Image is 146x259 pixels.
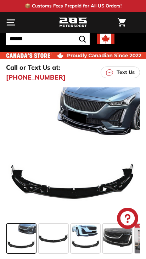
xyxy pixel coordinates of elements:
[6,63,60,72] p: Call or Text Us at:
[115,208,140,231] inbox-online-store-chat: Shopify online store chat
[6,73,66,82] a: [PHONE_NUMBER]
[114,12,129,33] a: Cart
[25,2,122,10] p: 📦 Customs Fees Prepaid for All US Orders!
[101,67,140,78] a: Text Us
[117,69,135,76] p: Text Us
[6,33,90,45] input: Search
[59,17,87,29] img: Logo_285_Motorsport_areodynamics_components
